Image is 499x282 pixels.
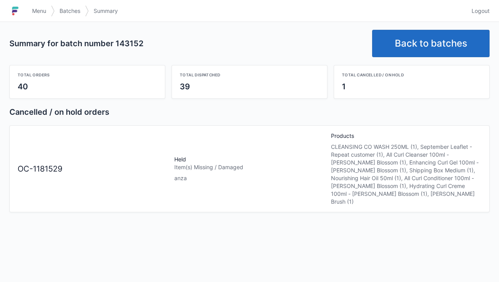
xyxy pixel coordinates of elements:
div: Held [171,155,328,182]
h2: Summary for batch number 143152 [9,38,366,49]
div: Total cancelled / on hold [342,72,481,78]
a: Logout [467,4,490,18]
div: 40 [18,81,157,92]
div: Item(s) Missing / Damaged [174,163,325,171]
img: svg> [85,2,89,20]
img: svg> [51,2,55,20]
div: CLEANSING CO WASH 250ML (1), September Leaflet - Repeat customer (1), All Curl Cleanser 100ml - [... [331,143,481,206]
div: Products [328,132,485,206]
div: 1 [342,81,481,92]
div: Total orders [18,72,157,78]
span: Batches [60,7,80,15]
a: Summary [89,4,123,18]
span: Menu [32,7,46,15]
span: Summary [94,7,118,15]
div: OC-1181529 [14,163,171,175]
div: anza [174,174,325,182]
a: Menu [27,4,51,18]
a: Back to batches [372,30,490,57]
div: 39 [180,81,319,92]
span: Logout [472,7,490,15]
a: Batches [55,4,85,18]
img: logo-small.jpg [9,5,21,17]
div: Total dispatched [180,72,319,78]
h2: Cancelled / on hold orders [9,107,490,117]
